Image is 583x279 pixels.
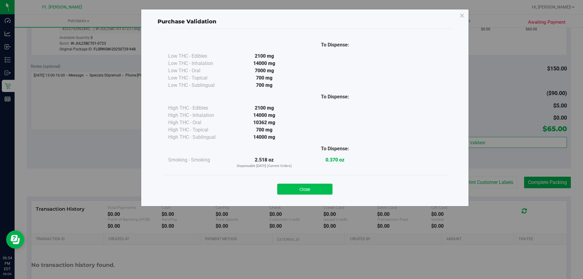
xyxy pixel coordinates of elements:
div: High THC - Sublingual [168,134,229,141]
span: Purchase Validation [158,18,216,25]
div: 10362 mg [229,119,300,126]
button: Close [277,184,332,195]
div: High THC - Oral [168,119,229,126]
strong: 0.370 oz [326,157,344,163]
div: 2100 mg [229,53,300,60]
div: Low THC - Inhalation [168,60,229,67]
div: Low THC - Oral [168,67,229,74]
div: 700 mg [229,82,300,89]
div: 14000 mg [229,134,300,141]
div: To Dispense: [300,145,370,152]
div: 2.518 oz [229,156,300,169]
div: High THC - Edibles [168,104,229,112]
div: 14000 mg [229,60,300,67]
div: High THC - Inhalation [168,112,229,119]
div: Low THC - Topical [168,74,229,82]
div: 700 mg [229,126,300,134]
iframe: Resource center [6,230,24,249]
div: Smoking - Smoking [168,156,229,164]
div: To Dispense: [300,41,370,49]
div: High THC - Topical [168,126,229,134]
div: Low THC - Edibles [168,53,229,60]
div: 2100 mg [229,104,300,112]
div: 7000 mg [229,67,300,74]
div: Low THC - Sublingual [168,82,229,89]
p: Dispensable [DATE] (Current Orders) [229,164,300,169]
div: To Dispense: [300,93,370,100]
div: 14000 mg [229,112,300,119]
div: 700 mg [229,74,300,82]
